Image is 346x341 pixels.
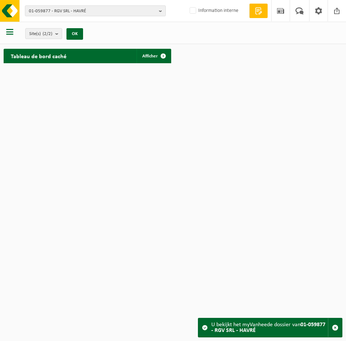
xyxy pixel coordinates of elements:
[29,29,52,39] span: Site(s)
[25,28,62,39] button: Site(s)(2/2)
[211,318,328,337] div: U bekijkt het myVanheede dossier van
[66,28,83,40] button: OK
[4,49,74,63] h2: Tableau de bord caché
[142,54,158,59] span: Afficher
[137,49,170,63] a: Afficher
[211,322,325,333] strong: 01-059877 - RGV SRL - HAVRÉ
[29,6,156,17] span: 01-059877 - RGV SRL - HAVRÉ
[25,5,166,16] button: 01-059877 - RGV SRL - HAVRÉ
[43,31,52,36] count: (2/2)
[188,5,238,16] label: Information interne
